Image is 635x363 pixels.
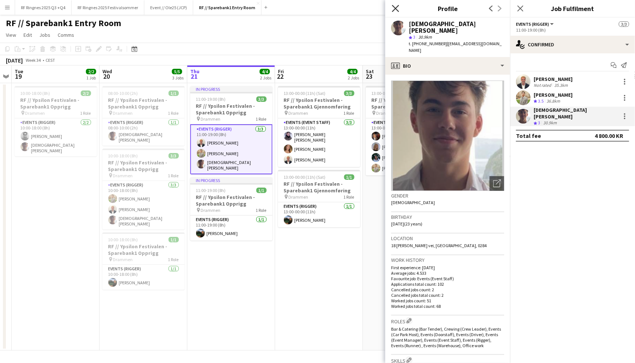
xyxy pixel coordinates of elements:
span: 08:00-10:00 (2h) [108,90,138,96]
h3: RF // Ypsilon Festivalen - Sparebank1 Opprigg [102,97,185,110]
span: 1 Role [168,173,179,178]
span: 4/4 [260,69,270,74]
app-card-role: Events (Rigger)3/311:00-19:00 (8h)[PERSON_NAME][PERSON_NAME][DEMOGRAPHIC_DATA][PERSON_NAME] [190,124,273,174]
div: 30.9km [542,120,558,126]
div: Not rated [534,82,553,88]
span: 11:00-19:00 (8h) [196,96,226,102]
span: 10:00-18:00 (8h) [108,237,138,242]
span: 1/1 [344,174,354,180]
div: In progress [190,177,273,183]
p: Cancelled jobs count: 2 [391,287,504,292]
span: t. [PHONE_NUMBER] [409,41,447,46]
h3: RF // Ypsilon Festivalen - Sparebank1 Gjennomføring [278,97,360,110]
h3: Birthday [391,214,504,220]
span: 2/2 [81,90,91,96]
p: Average jobs: 4.533 [391,270,504,276]
span: 21 [189,72,199,81]
span: 23 [365,72,374,81]
span: Sat [366,68,374,75]
div: 1 Job [86,75,96,81]
span: 1 Role [256,207,267,213]
div: In progress [190,86,273,92]
div: Open photos pop-in [490,176,504,191]
span: Drammen [25,110,45,116]
app-job-card: 10:00-18:00 (8h)1/1RF // Ypsilon Festivalen - Sparebank1 Opprigg Drammen1 RoleEvents (Rigger)1/11... [102,232,185,290]
h3: RF // Ypsilon Festivalen - Sparebank1 Opprigg [190,194,273,207]
h3: Location [391,235,504,242]
h3: RF // Ypsilon Festivalen - Sparebank1 Opprigg [102,243,185,256]
div: Total fee [516,132,541,139]
p: Cancelled jobs total count: 2 [391,292,504,298]
p: Favourite job: Events (Event Staff) [391,276,504,281]
div: 2 Jobs [348,75,359,81]
app-job-card: 08:00-10:00 (2h)1/1RF // Ypsilon Festivalen - Sparebank1 Opprigg Drammen1 RoleEvents (Rigger)1/10... [102,86,185,146]
div: [PERSON_NAME] [534,76,573,82]
app-job-card: 13:00-00:00 (11h) (Sun)4/4RF // Ypsilon Festivalen - Sparebank1 Gjennomføring Drammen1 RoleEvents... [366,86,448,175]
div: CEST [46,57,55,63]
h3: Job Fulfilment [510,4,635,13]
div: Confirmed [510,36,635,53]
div: Bio [385,57,510,75]
span: Drammen [113,110,133,116]
button: RF Ringnes 2025 Q3 +Q4 [15,0,72,15]
span: Drammen [201,116,221,122]
h3: RF // Ypsilon Festivalen - Sparebank1 Gjennomføring [366,97,448,110]
span: 20 [101,72,112,81]
h3: RF // Ypsilon Festivalen - Sparebank1 Opprigg [190,103,273,116]
app-card-role: Events (Rigger)1/110:00-18:00 (8h)[PERSON_NAME] [102,265,185,290]
h3: RF // Ypsilon Festivalen - Sparebank1 Gjennomføring [278,181,360,194]
span: Events (Rigger) [516,21,549,27]
a: Jobs [36,30,53,40]
span: 5/5 [172,69,182,74]
h1: RF // Sparebank1 Entry Room [6,18,121,29]
app-job-card: 10:00-18:00 (8h)3/3RF // Ypsilon Festivalen - Sparebank1 Opprigg Drammen1 RoleEvents (Rigger)3/31... [102,149,185,229]
h3: Profile [385,4,510,13]
a: Comms [55,30,77,40]
div: [PERSON_NAME] [534,92,573,98]
button: Event // Ole25 (JCP) [144,0,193,15]
app-job-card: 13:00-00:00 (11h) (Sat)3/3RF // Ypsilon Festivalen - Sparebank1 Gjennomføring Drammen1 RoleEvents... [278,86,360,167]
span: Drammen [113,257,133,262]
app-card-role: Events (Rigger)2/210:00-18:00 (8h)[PERSON_NAME][DEMOGRAPHIC_DATA][PERSON_NAME] [15,118,97,156]
a: View [3,30,19,40]
span: 22 [277,72,284,81]
span: Bar & Catering (Bar Tender), Crewing (Crew Leader), Events (Car Park Host), Events (Doorstaff), E... [391,326,501,348]
span: Tue [15,68,23,75]
div: 36.8km [545,98,562,104]
span: 1/1 [169,90,179,96]
span: 3 [538,120,540,125]
app-job-card: 10:00-18:00 (8h)2/2RF // Ypsilon Festivalen - Sparebank1 Opprigg Drammen1 RoleEvents (Rigger)2/21... [15,86,97,156]
span: 3/3 [344,90,354,96]
span: 19 [14,72,23,81]
app-job-card: In progress11:00-19:00 (8h)1/1RF // Ypsilon Festivalen - Sparebank1 Opprigg Drammen1 RoleEvents (... [190,177,273,241]
span: 1 Role [344,194,354,200]
span: Comms [58,32,74,38]
app-card-role: Events (Rigger)3/310:00-18:00 (8h)[PERSON_NAME][PERSON_NAME][DEMOGRAPHIC_DATA][PERSON_NAME] [102,181,185,229]
app-card-role: Events (Event Staff)4/413:00-00:00 (11h)[PERSON_NAME][PERSON_NAME][PERSON_NAME][PERSON_NAME] [366,118,448,175]
div: [DATE] [6,57,23,64]
h3: RF // Ypsilon Festivalen - Sparebank1 Opprigg [15,97,97,110]
span: 13:00-00:00 (11h) (Sat) [284,90,326,96]
span: 3/3 [256,96,267,102]
span: 1 Role [168,110,179,116]
span: 3/3 [619,21,629,27]
span: 18 [PERSON_NAME] vei, [GEOGRAPHIC_DATA], 0284 [391,243,487,248]
span: Drammen [376,110,396,116]
span: 3.5 [538,98,544,104]
app-job-card: 13:00-00:00 (11h) (Sat)1/1RF // Ypsilon Festivalen - Sparebank1 Gjennomføring Drammen1 RoleEvents... [278,170,360,227]
p: Worked jobs count: 51 [391,298,504,303]
div: In progress11:00-19:00 (8h)3/3RF // Ypsilon Festivalen - Sparebank1 Opprigg Drammen1 RoleEvents (... [190,86,273,174]
h3: RF // Ypsilon Festivalen - Sparebank1 Opprigg [102,159,185,172]
span: 1 Role [80,110,91,116]
app-card-role: Events (Rigger)1/113:00-00:00 (11h)[PERSON_NAME] [278,202,360,227]
span: | [EMAIL_ADDRESS][DOMAIN_NAME] [409,41,502,53]
div: 3 Jobs [172,75,184,81]
span: Drammen [201,207,221,213]
span: [DEMOGRAPHIC_DATA] [391,200,435,205]
button: RF Ringnes 2025 Festivalsommer [72,0,144,15]
h3: Gender [391,192,504,199]
span: 10:00-18:00 (8h) [21,90,50,96]
div: 35.3km [553,82,569,88]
